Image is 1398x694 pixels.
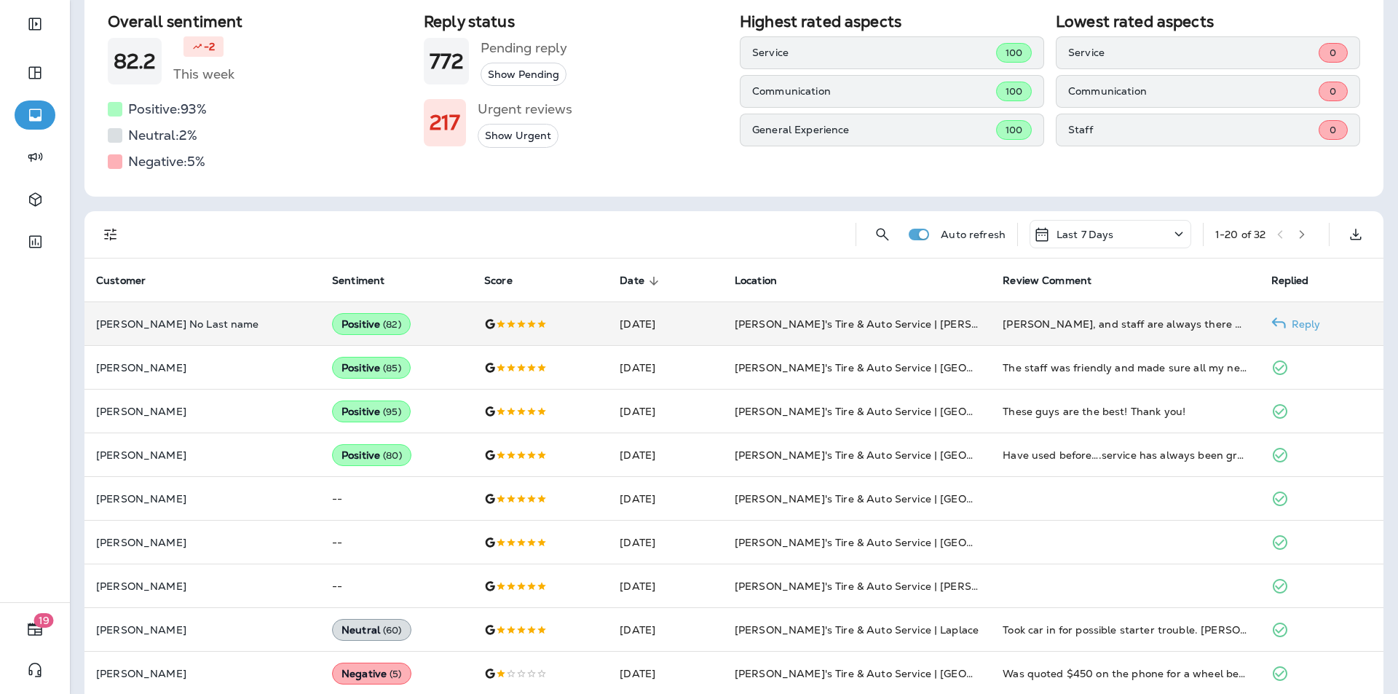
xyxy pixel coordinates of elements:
[620,275,663,288] span: Date
[1215,229,1265,240] div: 1 - 20 of 32
[1068,124,1319,135] p: Staff
[332,619,411,641] div: Neutral
[1003,275,1091,287] span: Review Comment
[34,613,54,628] span: 19
[735,580,1030,593] span: [PERSON_NAME]'s Tire & Auto Service | [PERSON_NAME]
[1003,448,1247,462] div: Have used before….service has always been great on every occasion!
[752,47,996,58] p: Service
[1003,360,1247,375] div: The staff was friendly and made sure all my needs were taken care of. I recommend them for your s...
[1003,275,1110,288] span: Review Comment
[608,608,723,652] td: [DATE]
[608,390,723,433] td: [DATE]
[173,63,234,86] h5: This week
[608,477,723,521] td: [DATE]
[484,275,532,288] span: Score
[96,449,309,461] p: [PERSON_NAME]
[941,229,1006,240] p: Auto refresh
[1330,124,1336,136] span: 0
[608,521,723,564] td: [DATE]
[128,150,205,173] h5: Negative: 5 %
[96,362,309,374] p: [PERSON_NAME]
[608,433,723,477] td: [DATE]
[735,623,979,636] span: [PERSON_NAME]'s Tire & Auto Service | Laplace
[332,663,411,685] div: Negative
[1003,666,1247,681] div: Was quoted $450 on the phone for a wheel bearing replacement. They call me back saying they could...
[15,9,55,39] button: Expand Sidebar
[128,124,197,147] h5: Neutral: 2 %
[332,401,411,422] div: Positive
[478,124,558,148] button: Show Urgent
[1003,317,1247,331] div: Jimbo, and staff are always there when I have a problem. And they fix it quickly’
[332,357,411,379] div: Positive
[114,50,156,74] h1: 82.2
[424,12,728,31] h2: Reply status
[620,275,644,287] span: Date
[481,63,566,87] button: Show Pending
[128,98,207,121] h5: Positive: 93 %
[320,477,473,521] td: --
[735,449,1144,462] span: [PERSON_NAME]'s Tire & Auto Service | [GEOGRAPHIC_DATA][PERSON_NAME]
[735,275,796,288] span: Location
[1003,623,1247,637] div: Took car in for possible starter trouble. Chabills performed diagnostic but did not find a proble...
[96,275,146,287] span: Customer
[608,346,723,390] td: [DATE]
[484,275,513,287] span: Score
[390,668,401,680] span: ( 5 )
[868,220,897,249] button: Search Reviews
[383,406,401,418] span: ( 95 )
[1271,275,1328,288] span: Replied
[740,12,1044,31] h2: Highest rated aspects
[332,275,403,288] span: Sentiment
[96,220,125,249] button: Filters
[383,449,402,462] span: ( 80 )
[204,39,215,54] p: -2
[383,318,401,331] span: ( 82 )
[735,275,777,287] span: Location
[96,406,309,417] p: [PERSON_NAME]
[1330,47,1336,59] span: 0
[96,493,309,505] p: [PERSON_NAME]
[735,536,1054,549] span: [PERSON_NAME]'s Tire & Auto Service | [GEOGRAPHIC_DATA]
[320,564,473,608] td: --
[1068,85,1319,97] p: Communication
[752,85,996,97] p: Communication
[96,318,309,330] p: [PERSON_NAME] No Last name
[332,313,411,335] div: Positive
[608,302,723,346] td: [DATE]
[1006,124,1022,136] span: 100
[332,275,384,287] span: Sentiment
[15,615,55,644] button: 19
[735,667,1054,680] span: [PERSON_NAME]'s Tire & Auto Service | [GEOGRAPHIC_DATA]
[108,12,412,31] h2: Overall sentiment
[1006,47,1022,59] span: 100
[1286,318,1321,330] p: Reply
[96,537,309,548] p: [PERSON_NAME]
[383,362,401,374] span: ( 85 )
[96,580,309,592] p: [PERSON_NAME]
[96,275,165,288] span: Customer
[320,521,473,564] td: --
[608,564,723,608] td: [DATE]
[332,444,411,466] div: Positive
[735,361,1054,374] span: [PERSON_NAME]'s Tire & Auto Service | [GEOGRAPHIC_DATA]
[481,36,567,60] h5: Pending reply
[1330,85,1336,98] span: 0
[96,668,309,679] p: [PERSON_NAME]
[430,50,463,74] h1: 772
[1271,275,1309,287] span: Replied
[96,624,309,636] p: [PERSON_NAME]
[735,405,1054,418] span: [PERSON_NAME]'s Tire & Auto Service | [GEOGRAPHIC_DATA]
[735,318,1144,331] span: [PERSON_NAME]'s Tire & Auto Service | [PERSON_NAME][GEOGRAPHIC_DATA]
[383,624,402,636] span: ( 60 )
[478,98,572,121] h5: Urgent reviews
[1068,47,1319,58] p: Service
[735,492,1054,505] span: [PERSON_NAME]'s Tire & Auto Service | [GEOGRAPHIC_DATA]
[430,111,460,135] h1: 217
[1057,229,1114,240] p: Last 7 Days
[1003,404,1247,419] div: These guys are the best! Thank you!
[1006,85,1022,98] span: 100
[1056,12,1360,31] h2: Lowest rated aspects
[1341,220,1370,249] button: Export as CSV
[752,124,996,135] p: General Experience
